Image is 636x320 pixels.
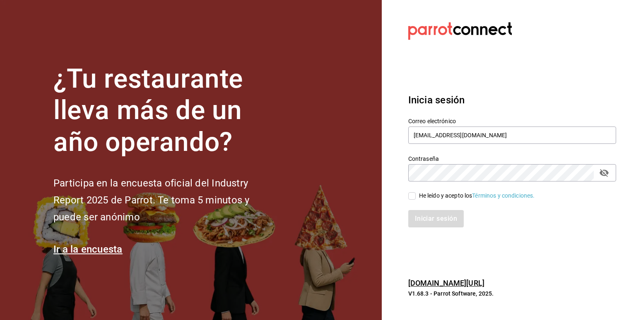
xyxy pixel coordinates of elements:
h2: Participa en la encuesta oficial del Industry Report 2025 de Parrot. Te toma 5 minutos y puede se... [53,175,277,225]
div: He leído y acepto los [419,191,535,200]
h3: Inicia sesión [408,93,616,107]
button: passwordField [597,166,611,180]
h1: ¿Tu restaurante lleva más de un año operando? [53,63,277,158]
a: Términos y condiciones. [472,192,535,199]
p: V1.68.3 - Parrot Software, 2025. [408,289,616,298]
label: Contraseña [408,155,616,161]
input: Ingresa tu correo electrónico [408,127,616,144]
a: Ir a la encuesta [53,244,123,255]
label: Correo electrónico [408,118,616,124]
a: [DOMAIN_NAME][URL] [408,279,484,287]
